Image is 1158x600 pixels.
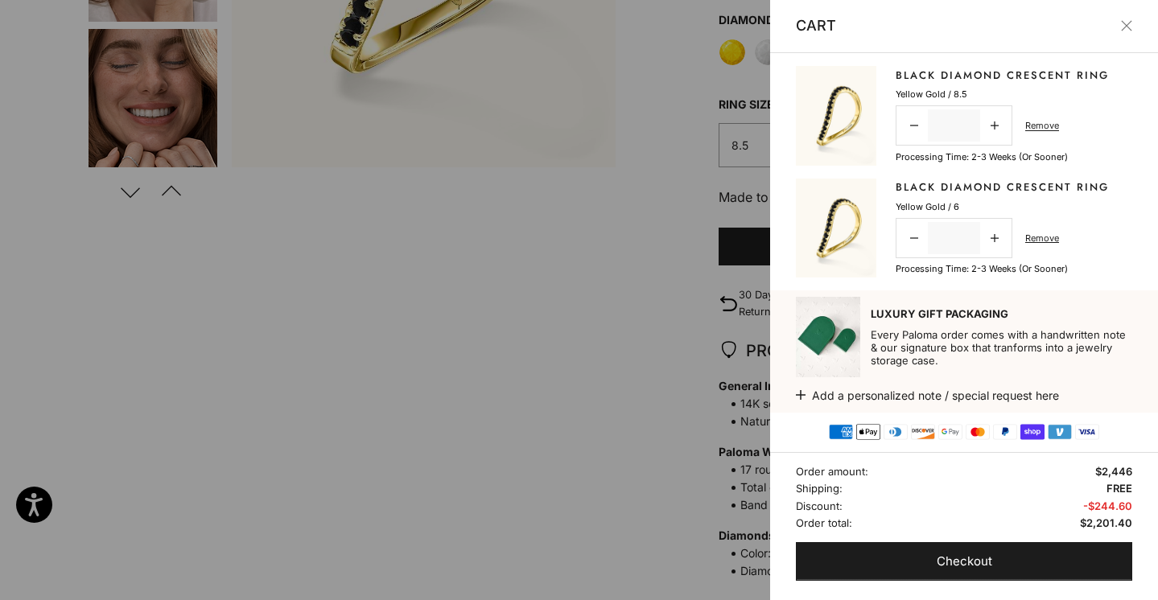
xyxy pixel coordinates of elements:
[871,307,1132,320] p: Luxury Gift Packaging
[796,542,1132,581] button: Checkout
[896,261,1068,276] p: Processing time: 2-3 weeks (or sooner)
[796,498,843,515] span: Discount:
[896,179,1109,195] a: Black Diamond Crescent Ring
[796,297,860,376] img: box_2.jpg
[796,463,868,480] span: Order amount:
[1083,498,1132,515] span: -$244.60
[937,552,992,572] span: Checkout
[1025,231,1059,245] a: Remove
[796,515,852,532] span: Order total:
[796,378,1132,413] button: Add a personalized note / special request here
[1080,515,1132,532] span: $2,201.40
[896,87,967,101] p: Yellow Gold / 8.5
[928,109,980,142] input: Change quantity
[1025,118,1059,133] a: Remove
[1106,480,1132,497] span: FREE
[928,222,980,254] input: Change quantity
[896,68,1109,84] a: Black Diamond Crescent Ring
[896,150,1068,164] p: Processing time: 2-3 weeks (or sooner)
[1095,463,1132,480] span: $2,446
[896,199,959,214] p: Yellow Gold / 6
[796,14,836,38] p: Cart
[796,179,876,278] img: #YellowGold
[796,66,876,166] img: #YellowGold
[796,480,843,497] span: Shipping:
[871,328,1132,367] p: Every Paloma order comes with a handwritten note & our signature box that tranforms into a jewelr...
